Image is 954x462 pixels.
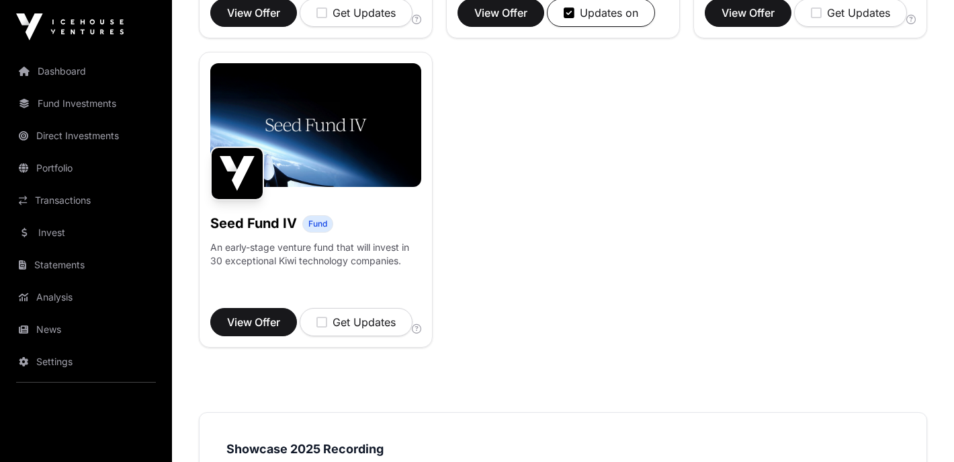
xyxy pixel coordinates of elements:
a: Settings [11,347,161,377]
span: View Offer [227,5,280,21]
a: Fund Investments [11,89,161,118]
iframe: Chat Widget [887,397,954,462]
strong: Showcase 2025 Recording [226,442,384,456]
a: Transactions [11,186,161,215]
a: Statements [11,250,161,280]
span: View Offer [474,5,527,21]
a: Analysis [11,282,161,312]
a: Portfolio [11,153,161,183]
button: Get Updates [300,308,413,336]
a: Direct Investments [11,121,161,151]
a: Dashboard [11,56,161,86]
span: View Offer [227,314,280,330]
div: Get Updates [316,5,396,21]
span: View Offer [722,5,775,21]
img: Icehouse Ventures Logo [16,13,124,40]
a: Invest [11,218,161,247]
a: News [11,315,161,344]
img: Seed Fund IV [210,147,264,200]
p: An early-stage venture fund that will invest in 30 exceptional Kiwi technology companies. [210,241,421,268]
button: View Offer [210,308,297,336]
h1: Seed Fund IV [210,214,297,233]
div: Updates on [564,5,638,21]
span: Fund [308,219,327,229]
div: Get Updates [811,5,890,21]
img: Seed-Fund-4_Banner.jpg [210,63,421,187]
div: Get Updates [316,314,396,330]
